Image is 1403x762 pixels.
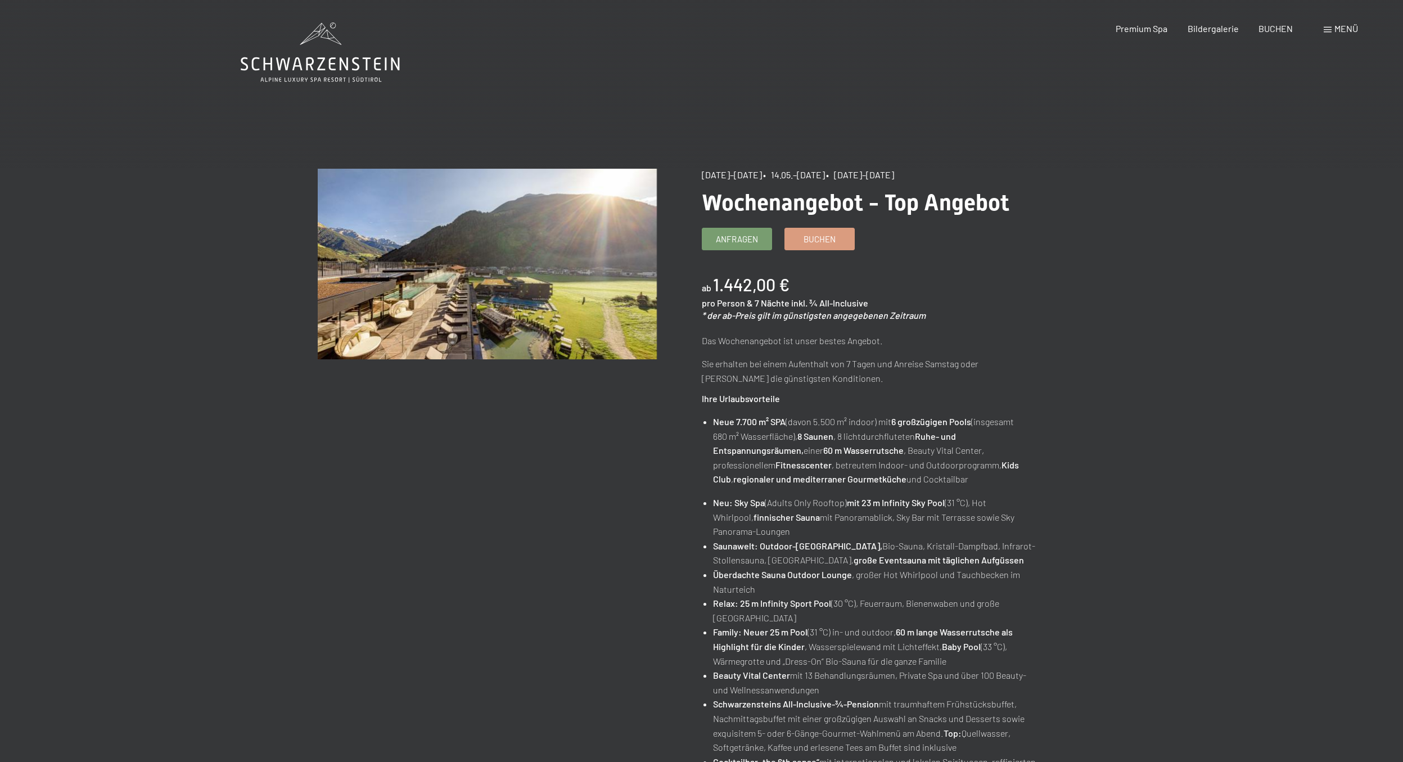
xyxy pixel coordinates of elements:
a: Premium Spa [1116,23,1167,34]
a: Buchen [785,228,854,250]
strong: mit 23 m Infinity Sky Pool [847,497,945,508]
li: mit traumhaftem Frühstücksbuffet, Nachmittagsbuffet mit einer großzügigen Auswahl an Snacks und D... [713,697,1040,754]
strong: Baby Pool [942,641,981,652]
span: 7 Nächte [755,297,790,308]
span: pro Person & [702,297,753,308]
span: inkl. ¾ All-Inclusive [791,297,868,308]
span: [DATE]–[DATE] [702,169,762,180]
p: Das Wochenangebot ist unser bestes Angebot. [702,333,1041,348]
a: BUCHEN [1258,23,1293,34]
strong: Schwarzensteins All-Inclusive-¾-Pension [713,698,879,709]
li: mit 13 Behandlungsräumen, Private Spa und über 100 Beauty- und Wellnessanwendungen [713,668,1040,697]
span: Menü [1334,23,1358,34]
a: Bildergalerie [1188,23,1239,34]
strong: Beauty Vital Center [713,670,790,680]
a: Anfragen [702,228,772,250]
li: (davon 5.500 m² indoor) mit (insgesamt 680 m² Wasserfläche), , 8 lichtdurchfluteten einer , Beaut... [713,414,1040,486]
strong: 6 großzügigen Pools [891,416,971,427]
strong: Top: [944,728,962,738]
strong: regionaler und mediterraner Gourmetküche [733,474,906,484]
b: 1.442,00 € [713,274,790,295]
strong: Neue 7.700 m² SPA [713,416,786,427]
strong: Family: Neuer 25 m Pool [713,626,807,637]
li: Bio-Sauna, Kristall-Dampfbad, Infrarot-Stollensauna, [GEOGRAPHIC_DATA], [713,539,1040,567]
strong: 8 Saunen [797,431,833,441]
span: Buchen [804,233,836,245]
li: (30 °C), Feuerraum, Bienenwaben und große [GEOGRAPHIC_DATA] [713,596,1040,625]
li: (31 °C) in- und outdoor, , Wasserspielewand mit Lichteffekt, (33 °C), Wärmegrotte und „Dress-On“ ... [713,625,1040,668]
span: ab [702,282,711,293]
strong: große Eventsauna mit täglichen Aufgüssen [854,554,1024,565]
li: , großer Hot Whirlpool und Tauchbecken im Naturteich [713,567,1040,596]
strong: 60 m Wasserrutsche [823,445,904,456]
strong: Neu: Sky Spa [713,497,765,508]
p: Sie erhalten bei einem Aufenthalt von 7 Tagen und Anreise Samstag oder [PERSON_NAME] die günstigs... [702,357,1041,385]
span: Anfragen [716,233,758,245]
span: • [DATE]–[DATE] [826,169,894,180]
em: * der ab-Preis gilt im günstigsten angegebenen Zeitraum [702,310,926,321]
strong: Überdachte Sauna Outdoor Lounge [713,569,852,580]
strong: Saunawelt: Outdoor-[GEOGRAPHIC_DATA], [713,540,882,551]
li: (Adults Only Rooftop) (31 °C), Hot Whirlpool, mit Panoramablick, Sky Bar mit Terrasse sowie Sky P... [713,495,1040,539]
span: • 14.05.–[DATE] [763,169,825,180]
strong: Relax: 25 m Infinity Sport Pool [713,598,831,608]
strong: Fitnesscenter [775,459,832,470]
strong: finnischer Sauna [754,512,820,522]
img: Wochenangebot - Top Angebot [318,169,657,359]
span: Wochenangebot - Top Angebot [702,190,1009,216]
strong: Ihre Urlaubsvorteile [702,393,780,404]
